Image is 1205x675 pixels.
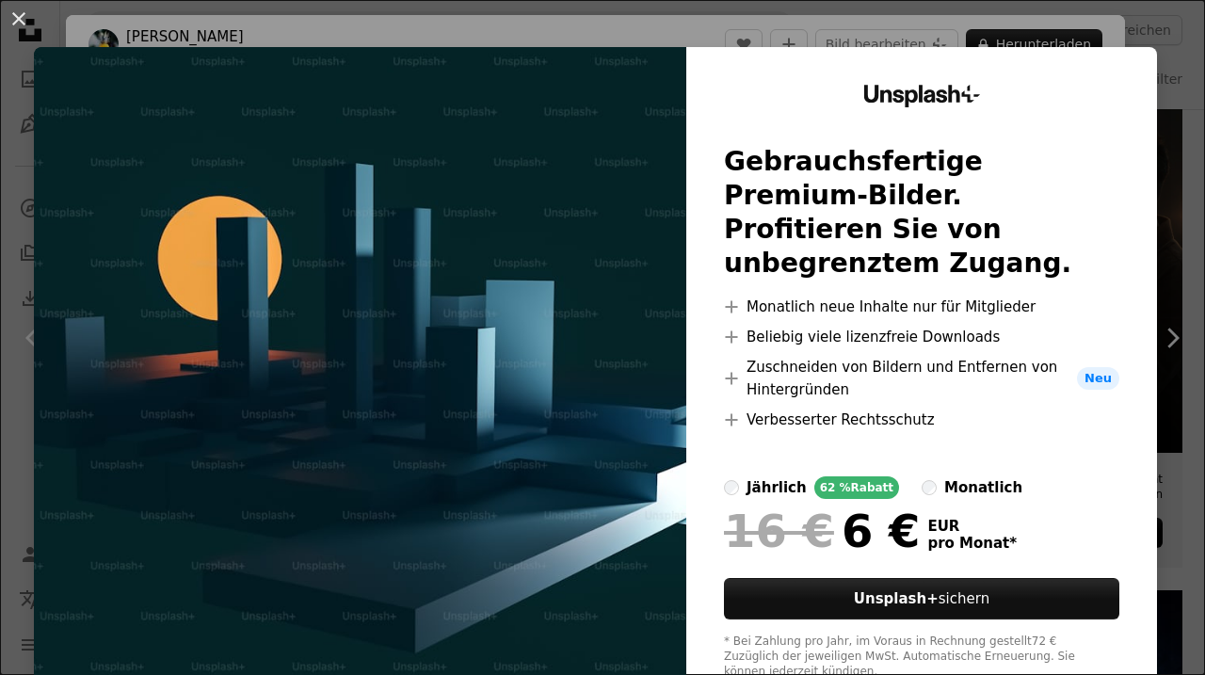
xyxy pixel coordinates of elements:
h2: Gebrauchsfertige Premium-Bilder. Profitieren Sie von unbegrenztem Zugang. [724,145,1119,281]
li: Monatlich neue Inhalte nur für Mitglieder [724,296,1119,318]
div: 6 € [724,506,920,555]
div: jährlich [747,476,807,499]
div: 62 % Rabatt [814,476,899,499]
button: Unsplash+sichern [724,578,1119,619]
span: Neu [1077,367,1119,390]
span: 16 € [724,506,834,555]
input: jährlich62 %Rabatt [724,480,739,495]
li: Verbesserter Rechtsschutz [724,409,1119,431]
span: pro Monat * [927,535,1017,552]
li: Zuschneiden von Bildern und Entfernen von Hintergründen [724,356,1119,401]
strong: Unsplash+ [854,590,939,607]
span: EUR [927,518,1017,535]
li: Beliebig viele lizenzfreie Downloads [724,326,1119,348]
input: monatlich [922,480,937,495]
div: monatlich [944,476,1022,499]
